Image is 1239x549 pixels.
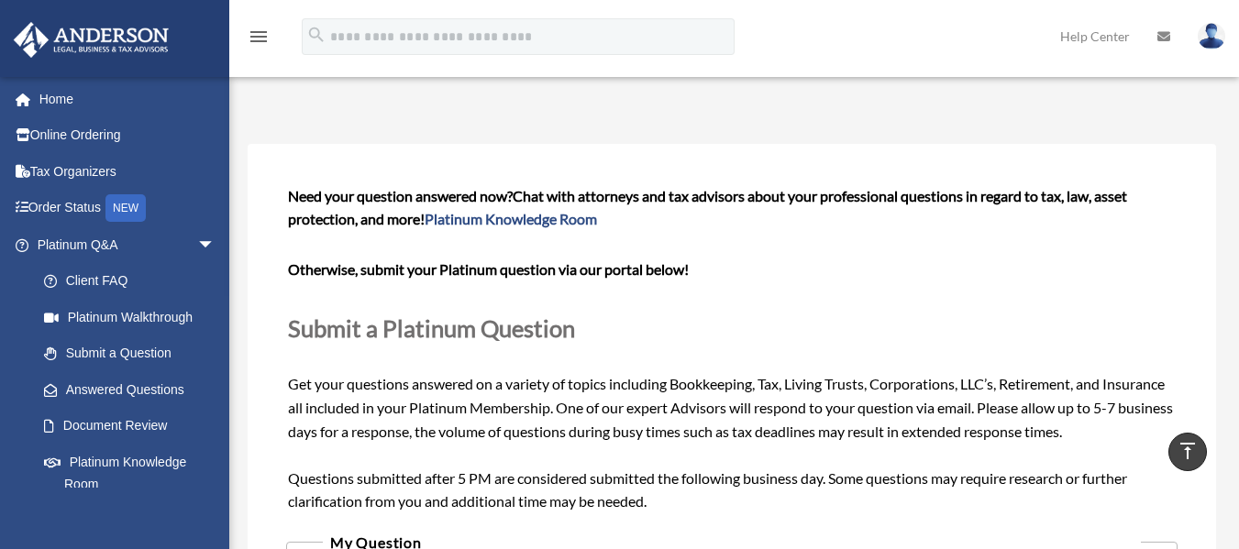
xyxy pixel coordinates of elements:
a: Platinum Knowledge Room [26,444,243,502]
a: Online Ordering [13,117,243,154]
a: menu [248,32,270,48]
b: Otherwise, submit your Platinum question via our portal below! [288,260,689,278]
i: menu [248,26,270,48]
span: Need your question answered now? [288,187,513,204]
div: NEW [105,194,146,222]
a: Home [13,81,243,117]
span: Submit a Platinum Question [288,314,575,342]
a: Platinum Q&Aarrow_drop_down [13,226,243,263]
span: Get your questions answered on a variety of topics including Bookkeeping, Tax, Living Trusts, Cor... [288,187,1176,511]
a: Order StatusNEW [13,190,243,227]
a: Answered Questions [26,371,243,408]
a: Submit a Question [26,335,234,372]
a: vertical_align_top [1168,433,1207,471]
a: Tax Organizers [13,153,243,190]
i: search [306,25,326,45]
i: vertical_align_top [1177,440,1199,462]
a: Client FAQ [26,263,243,300]
a: Document Review [26,408,243,445]
img: User Pic [1198,23,1225,49]
span: Chat with attorneys and tax advisors about your professional questions in regard to tax, law, ass... [288,187,1127,228]
a: Platinum Knowledge Room [425,210,597,227]
img: Anderson Advisors Platinum Portal [8,22,174,58]
span: arrow_drop_down [197,226,234,264]
a: Platinum Walkthrough [26,299,243,335]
